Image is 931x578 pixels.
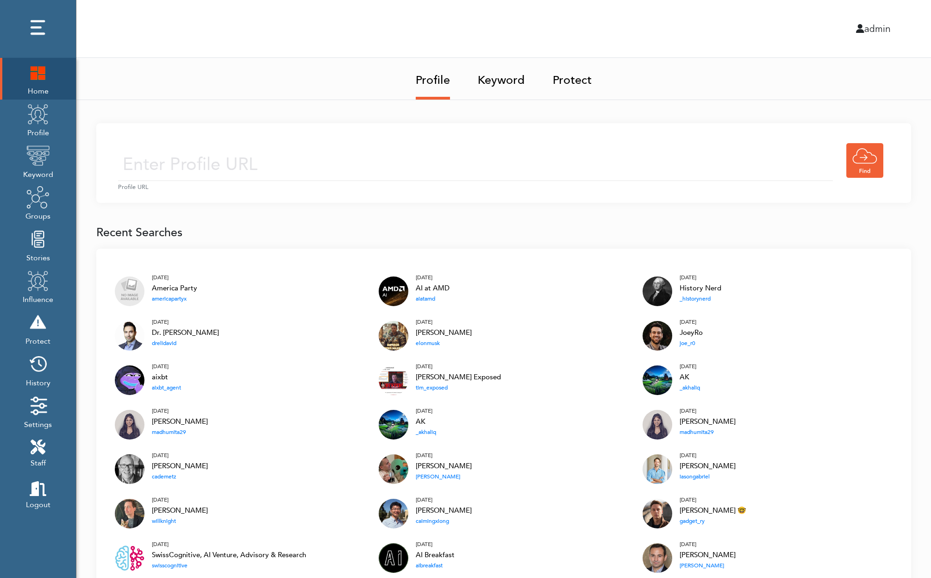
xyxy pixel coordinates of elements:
div: [DATE] [152,406,208,415]
span: Stories [26,251,50,264]
a: [DATE] [PERSON_NAME] Exposed tim_exposed [416,362,501,392]
div: [DATE] [152,273,197,282]
img: willknight_twitter.jpg [115,499,144,528]
div: americapartyx [152,294,197,303]
div: [DATE] [152,317,219,327]
span: Profile [26,126,50,138]
img: history.png [26,352,50,376]
div: AK [416,416,436,428]
div: JoeyRo [680,327,703,339]
a: [DATE] [PERSON_NAME] [PERSON_NAME] [416,451,472,481]
a: [DATE] JoeyRo joe_r0 [680,317,703,348]
div: [PERSON_NAME] 🤓 [680,505,746,517]
div: [PERSON_NAME] [416,472,472,481]
div: History Nerd [680,283,721,295]
span: Staff [31,456,46,469]
div: [PERSON_NAME] Exposed [416,371,501,383]
a: [DATE] [PERSON_NAME] [PERSON_NAME] [680,540,736,570]
a: [DATE] AK _akhaliq [416,406,436,437]
a: [DATE] History Nerd _historynerd [680,273,721,303]
h1: Recent Searches [96,226,911,239]
img: aixbt_agent_twitter.jpg [115,365,144,395]
div: AI Breakfast [416,549,455,561]
div: gadget_ry [680,516,746,526]
img: profile.png [26,102,50,126]
img: jeremyakahn_twitter.jpg [643,543,672,573]
img: _akhaliq_twitter.jpg [379,410,408,440]
a: [DATE] [PERSON_NAME] willknight [152,495,208,526]
img: find.png [846,143,883,178]
div: [PERSON_NAME] [680,416,736,428]
a: [DATE] [PERSON_NAME] madhumita29 [152,406,208,437]
small: Profile URL [118,183,889,192]
img: risk.png [26,311,50,334]
img: no_image.png [115,276,144,306]
a: [DATE] Dr. [PERSON_NAME] drelidavid [152,317,219,348]
div: [DATE] [680,495,746,504]
a: Profile [416,58,450,100]
div: madhumita29 [152,427,208,437]
img: _akhaliq_twitter.jpg [643,365,672,395]
img: aiatamd_twitter.jpg [379,276,408,306]
img: dots.png [26,16,50,39]
div: [DATE] [152,540,306,549]
img: tim_exposed_twitter.jpg [379,365,408,395]
img: aibreakfast_twitter.jpg [379,543,408,573]
a: [DATE] [PERSON_NAME] caimingxiong [416,495,472,526]
span: Influence [23,292,53,305]
span: Settings [24,417,52,430]
img: swisscognitive_twitter.jpg [115,543,144,573]
img: dVdx9lPW.jpg [643,276,672,306]
span: Groups [25,209,50,222]
div: iasongabriel [680,472,736,481]
div: Dr. [PERSON_NAME] [152,327,219,339]
img: iasongabriel_twitter.jpg [643,454,672,484]
div: _historynerd [680,294,721,303]
span: Keyword [23,167,53,180]
img: caimingxiong_twitter.jpg [379,499,408,528]
div: [DATE] [680,362,700,371]
div: admin [484,22,898,36]
img: joe_r0_twitter.jpg [643,321,672,351]
div: [DATE] [416,451,472,460]
span: Protect [25,334,50,347]
span: Home [26,84,50,97]
div: cademetz [152,472,208,481]
a: [DATE] SwissCognitive, AI Venture, Advisory & Research swisscognitive [152,540,306,570]
img: madhumita29_twitter.jpg [643,410,672,440]
img: settings.png [26,394,50,417]
div: tim_exposed [416,383,501,392]
div: [DATE] [416,317,472,327]
div: aibreakfast [416,561,455,570]
img: cademetz_twitter.jpg [115,454,144,484]
span: Logout [26,497,50,510]
a: [DATE] AI at AMD aiatamd [416,273,450,303]
div: [DATE] [680,317,703,327]
div: [DATE] [416,406,436,415]
img: profile.png [26,269,50,292]
a: [DATE] America Party americapartyx [152,273,197,303]
a: [DATE] [PERSON_NAME] madhumita29 [680,406,736,437]
div: _akhaliq [680,383,700,392]
div: [DATE] [416,540,455,549]
div: elonmusk [416,339,472,348]
img: keyword.png [26,144,50,167]
a: [DATE] [PERSON_NAME] elonmusk [416,317,472,348]
div: joe_r0 [680,339,703,348]
div: [DATE] [416,495,472,504]
div: [PERSON_NAME] [152,505,208,517]
div: aixbt [152,371,181,383]
a: [DATE] [PERSON_NAME] cademetz [152,451,208,481]
div: America Party [152,283,197,295]
div: _akhaliq [416,427,436,437]
div: [DATE] [680,406,736,415]
div: [PERSON_NAME] [680,561,736,570]
div: [PERSON_NAME] [152,460,208,472]
a: Protect [553,58,592,97]
div: aixbt_agent [152,383,181,392]
div: [PERSON_NAME] [416,327,472,339]
img: elonmusk_twitter.jpg [379,321,408,351]
div: [PERSON_NAME] [416,505,472,517]
img: gadget_ry_twitter.jpg [643,499,672,528]
div: [DATE] [152,451,208,460]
